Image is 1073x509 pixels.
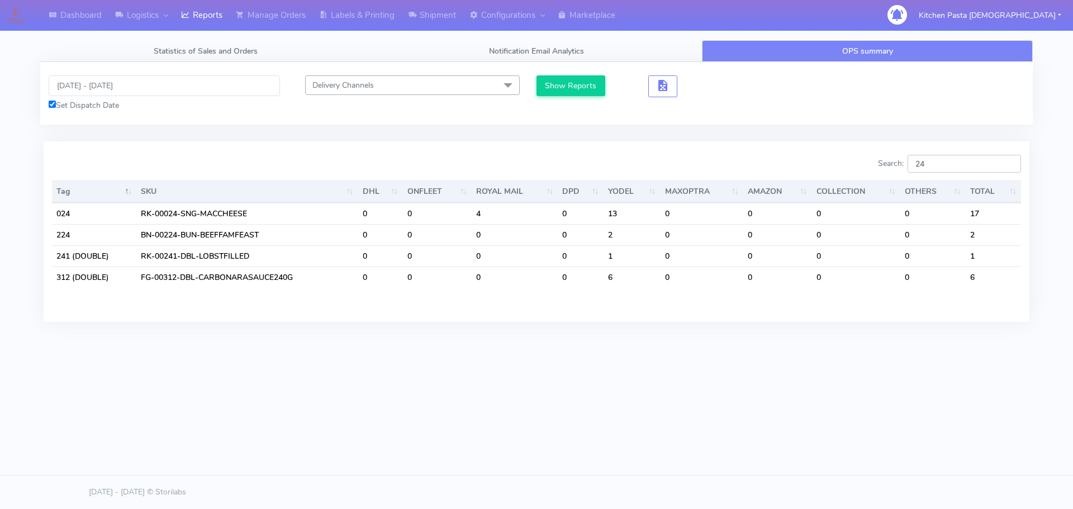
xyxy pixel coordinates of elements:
[908,155,1021,173] input: Search:
[812,203,900,224] td: 0
[812,267,900,288] td: 0
[52,203,136,224] td: 024
[604,267,661,288] td: 6
[136,203,358,224] td: RK-00024-SNG-MACCHEESE
[812,224,900,245] td: 0
[900,203,966,224] td: 0
[52,245,136,267] td: 241 (DOUBLE)
[743,180,811,203] th: AMAZON : activate to sort column ascending
[403,224,472,245] td: 0
[661,267,744,288] td: 0
[966,245,1021,267] td: 1
[312,80,374,91] span: Delivery Channels
[900,267,966,288] td: 0
[812,180,900,203] th: COLLECTION : activate to sort column ascending
[842,46,893,56] span: OPS summary
[604,203,661,224] td: 13
[604,224,661,245] td: 2
[472,203,558,224] td: 4
[966,267,1021,288] td: 6
[136,180,358,203] th: SKU: activate to sort column ascending
[472,267,558,288] td: 0
[558,224,603,245] td: 0
[558,180,603,203] th: DPD : activate to sort column ascending
[403,245,472,267] td: 0
[743,203,811,224] td: 0
[472,180,558,203] th: ROYAL MAIL : activate to sort column ascending
[558,267,603,288] td: 0
[403,267,472,288] td: 0
[358,267,403,288] td: 0
[52,224,136,245] td: 224
[403,203,472,224] td: 0
[743,224,811,245] td: 0
[358,224,403,245] td: 0
[358,245,403,267] td: 0
[536,75,605,96] button: Show Reports
[358,180,403,203] th: DHL : activate to sort column ascending
[604,180,661,203] th: YODEL : activate to sort column ascending
[966,180,1021,203] th: TOTAL : activate to sort column ascending
[49,75,280,96] input: Pick the Daterange
[358,203,403,224] td: 0
[812,245,900,267] td: 0
[910,4,1070,27] button: Kitchen Pasta [DEMOGRAPHIC_DATA]
[878,155,1021,173] label: Search:
[558,245,603,267] td: 0
[661,245,744,267] td: 0
[558,203,603,224] td: 0
[472,224,558,245] td: 0
[52,267,136,288] td: 312 (DOUBLE)
[136,267,358,288] td: FG-00312-DBL-CARBONARASAUCE240G
[743,245,811,267] td: 0
[40,40,1033,62] ul: Tabs
[900,224,966,245] td: 0
[900,245,966,267] td: 0
[661,203,744,224] td: 0
[661,180,744,203] th: MAXOPTRA : activate to sort column ascending
[489,46,584,56] span: Notification Email Analytics
[966,224,1021,245] td: 2
[604,245,661,267] td: 1
[900,180,966,203] th: OTHERS : activate to sort column ascending
[661,224,744,245] td: 0
[743,267,811,288] td: 0
[966,203,1021,224] td: 17
[403,180,472,203] th: ONFLEET : activate to sort column ascending
[472,245,558,267] td: 0
[154,46,258,56] span: Statistics of Sales and Orders
[136,224,358,245] td: BN-00224-BUN-BEEFFAMFEAST
[136,245,358,267] td: RK-00241-DBL-LOBSTFILLED
[52,180,136,203] th: Tag: activate to sort column descending
[49,99,280,111] div: Set Dispatch Date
